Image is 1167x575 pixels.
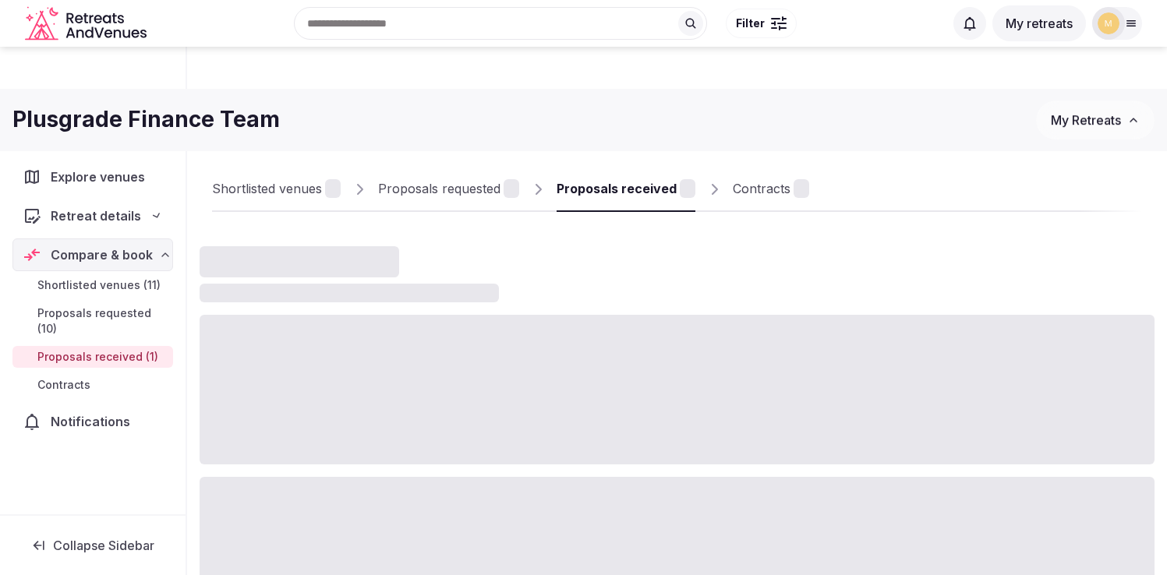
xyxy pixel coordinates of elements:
button: My Retreats [1036,101,1155,139]
span: Compare & book [51,245,153,264]
a: Proposals requested (10) [12,302,173,340]
a: My retreats [992,16,1086,31]
span: Explore venues [51,168,151,186]
a: Notifications [12,405,173,438]
span: Retreat details [51,206,141,225]
button: Collapse Sidebar [12,528,173,563]
button: Filter [726,9,797,38]
a: Shortlisted venues [212,167,341,212]
span: Proposals requested (10) [37,305,167,337]
a: Contracts [733,167,809,212]
span: My Retreats [1051,112,1121,128]
span: Notifications [51,412,136,431]
a: Shortlisted venues (11) [12,274,173,296]
div: Proposals received [557,179,677,198]
a: Proposals received [557,167,695,212]
div: Proposals requested [378,179,500,198]
a: Visit the homepage [25,6,150,41]
svg: Retreats and Venues company logo [25,6,150,41]
img: mana.vakili [1098,12,1119,34]
button: My retreats [992,5,1086,41]
a: Proposals requested [378,167,519,212]
a: Proposals received (1) [12,346,173,368]
span: Contracts [37,377,90,393]
span: Shortlisted venues (11) [37,277,161,293]
div: Contracts [733,179,790,198]
span: Filter [736,16,765,31]
h1: Plusgrade Finance Team [12,105,280,136]
span: Proposals received (1) [37,349,158,365]
span: Collapse Sidebar [53,538,154,553]
a: Contracts [12,374,173,396]
a: Explore venues [12,161,173,193]
div: Shortlisted venues [212,179,322,198]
